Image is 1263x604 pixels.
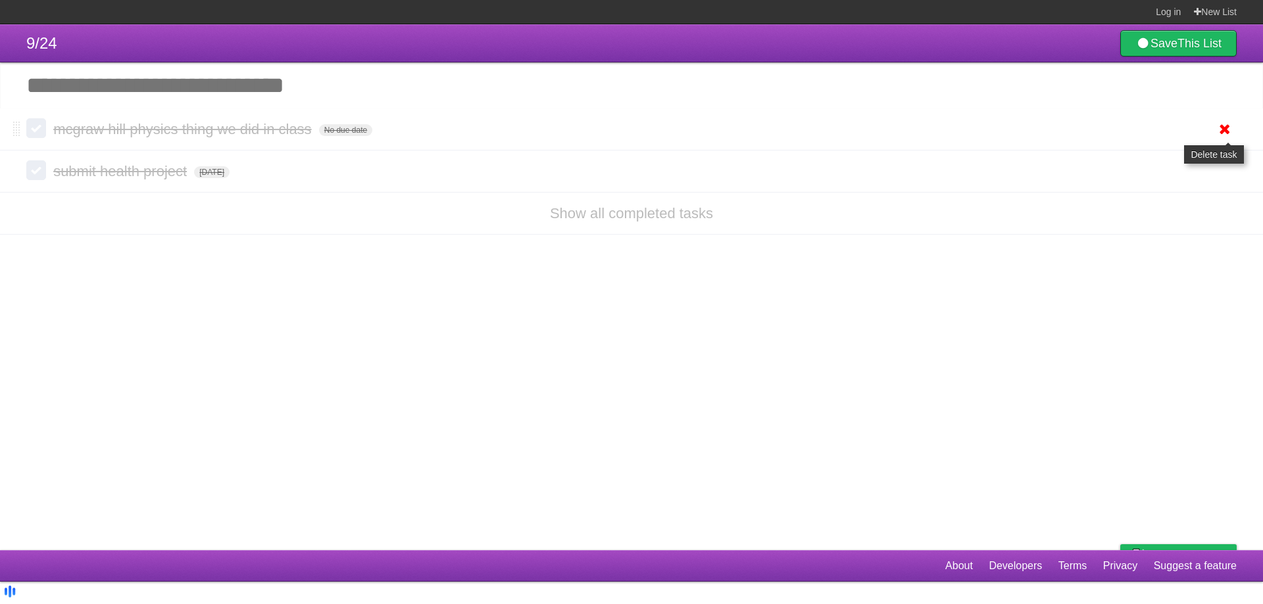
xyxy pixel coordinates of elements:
[53,121,315,137] span: mcgraw hill physics thing we did in class
[989,553,1042,578] a: Developers
[1120,30,1237,57] a: SaveThis List
[194,166,230,178] span: [DATE]
[1058,553,1087,578] a: Terms
[1120,544,1237,569] a: Buy me a coffee
[1148,545,1230,568] span: Buy me a coffee
[26,118,46,138] label: Done
[26,34,57,52] span: 9/24
[550,205,713,221] a: Show all completed tasks
[1177,37,1222,50] b: This List
[26,160,46,180] label: Done
[1127,545,1145,567] img: Buy me a coffee
[319,124,372,136] span: No due date
[945,553,973,578] a: About
[53,163,190,179] span: submit health project
[1103,553,1137,578] a: Privacy
[1154,553,1237,578] a: Suggest a feature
